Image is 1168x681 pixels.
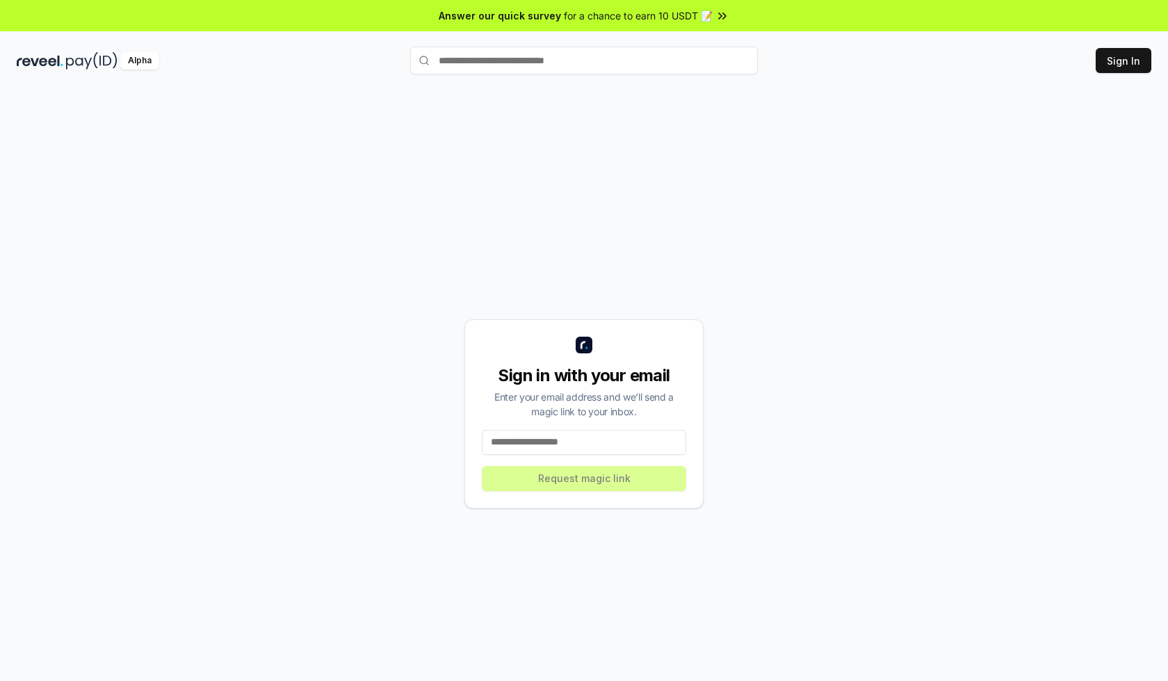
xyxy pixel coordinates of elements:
[439,8,561,23] span: Answer our quick survey
[120,52,159,70] div: Alpha
[482,390,686,419] div: Enter your email address and we’ll send a magic link to your inbox.
[564,8,713,23] span: for a chance to earn 10 USDT 📝
[66,52,117,70] img: pay_id
[576,337,592,353] img: logo_small
[17,52,63,70] img: reveel_dark
[482,364,686,387] div: Sign in with your email
[1096,48,1151,73] button: Sign In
